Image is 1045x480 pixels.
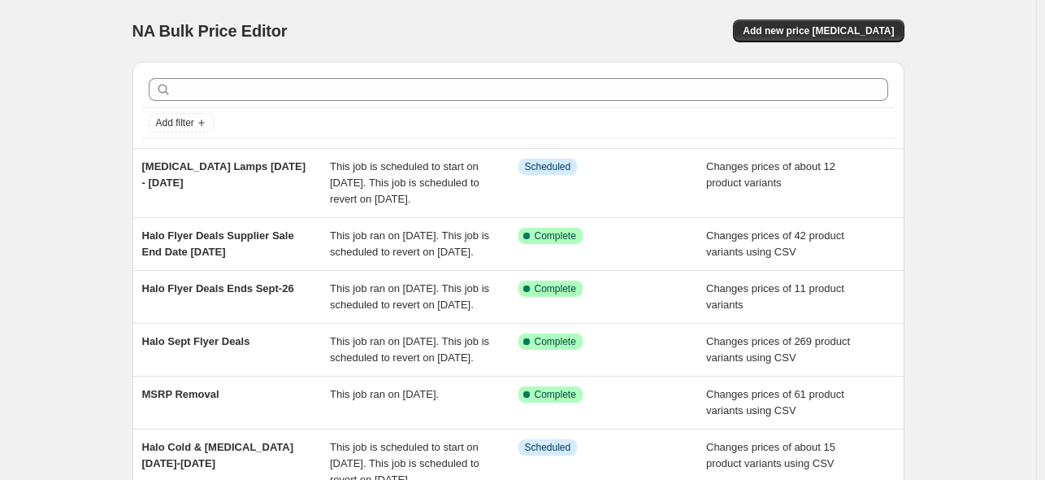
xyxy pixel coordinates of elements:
[535,335,576,348] span: Complete
[149,113,214,133] button: Add filter
[142,441,294,469] span: Halo Cold & [MEDICAL_DATA] [DATE]-[DATE]
[525,441,571,454] span: Scheduled
[142,388,219,400] span: MSRP Removal
[706,335,850,364] span: Changes prices of 269 product variants using CSV
[156,116,194,129] span: Add filter
[132,22,288,40] span: NA Bulk Price Editor
[330,229,489,258] span: This job ran on [DATE]. This job is scheduled to revert on [DATE].
[142,335,250,347] span: Halo Sept Flyer Deals
[142,229,294,258] span: Halo Flyer Deals Supplier Sale End Date [DATE]
[142,160,306,189] span: [MEDICAL_DATA] Lamps [DATE] - [DATE]
[330,388,439,400] span: This job ran on [DATE].
[142,282,294,295] span: Halo Flyer Deals Ends Sept-26
[330,160,479,205] span: This job is scheduled to start on [DATE]. This job is scheduled to revert on [DATE].
[525,160,571,173] span: Scheduled
[706,160,835,189] span: Changes prices of about 12 product variants
[706,388,844,417] span: Changes prices of 61 product variants using CSV
[535,229,576,242] span: Complete
[330,335,489,364] span: This job ran on [DATE]. This job is scheduled to revert on [DATE].
[706,229,844,258] span: Changes prices of 42 product variants using CSV
[706,282,844,311] span: Changes prices of 11 product variants
[330,282,489,311] span: This job ran on [DATE]. This job is scheduled to revert on [DATE].
[733,20,904,42] button: Add new price [MEDICAL_DATA]
[535,388,576,401] span: Complete
[706,441,835,469] span: Changes prices of about 15 product variants using CSV
[743,24,894,37] span: Add new price [MEDICAL_DATA]
[535,282,576,295] span: Complete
